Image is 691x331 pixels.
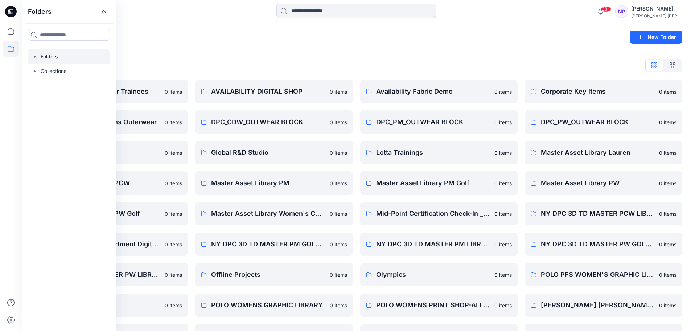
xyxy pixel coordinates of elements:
p: NY DPC 3D TD MASTER PM GOLF LIBRARY [211,239,325,249]
p: 0 items [165,210,182,218]
p: Master Asset Library PM Golf [376,178,490,188]
p: 0 items [330,241,347,248]
a: Availability Fabric Demo0 items [360,80,518,103]
p: 0 items [165,271,182,279]
p: 0 items [494,210,512,218]
a: POLO WOMENS GRAPHIC LIBRARY0 items [195,294,353,317]
a: Global R&D Studio0 items [195,141,353,164]
p: 0 items [330,88,347,96]
p: 0 items [494,241,512,248]
p: 0 items [330,302,347,309]
p: 0 items [494,271,512,279]
p: DPC_CDW_OUTWEAR BLOCK [211,117,325,127]
a: Master Asset Library PM Golf0 items [360,171,518,195]
p: Master Asset Library PW [541,178,655,188]
p: Lotta Trainings [376,148,490,158]
a: Olympics0 items [360,263,518,286]
p: 0 items [330,271,347,279]
p: Olympics [376,270,490,280]
a: NY DPC 3D TD MASTER PCW LIBRARY0 items [525,202,682,225]
p: Global R&D Studio [211,148,325,158]
button: New Folder [630,31,682,44]
a: NY DPC 3D TD MASTER PW GOLF LIBRARY0 items [525,233,682,256]
p: 0 items [165,118,182,126]
a: [PERSON_NAME] [PERSON_NAME] Sweater Stitch Library0 items [525,294,682,317]
a: Corporate Key Items0 items [525,80,682,103]
p: AVAILABILITY DIGITAL SHOP [211,86,325,97]
p: 0 items [659,179,676,187]
p: 0 items [165,88,182,96]
p: 0 items [659,302,676,309]
p: 0 items [330,210,347,218]
p: 0 items [330,179,347,187]
div: NP [615,5,628,18]
a: DPC_PW_OUTWEAR BLOCK0 items [525,110,682,134]
a: POLO PFS WOMEN'S GRAPHIC LIBRARY0 items [525,263,682,286]
p: 0 items [659,118,676,126]
p: NY DPC 3D TD MASTER PCW LIBRARY [541,209,655,219]
p: NY DPC 3D TD MASTER PW GOLF LIBRARY [541,239,655,249]
p: Availability Fabric Demo [376,86,490,97]
div: [PERSON_NAME] [PERSON_NAME] [631,13,682,19]
p: POLO WOMENS GRAPHIC LIBRARY [211,300,325,310]
a: DPC_CDW_OUTWEAR BLOCK0 items [195,110,353,134]
p: Master Asset Library PM [211,178,325,188]
a: Master Asset Library Women's Collection/Luxury0 items [195,202,353,225]
p: 0 items [494,118,512,126]
a: Lotta Trainings0 items [360,141,518,164]
span: 99+ [600,6,611,12]
p: Offline Projects [211,270,325,280]
a: Master Asset Library PW0 items [525,171,682,195]
p: Master Asset Library Women's Collection/Luxury [211,209,325,219]
p: [PERSON_NAME] [PERSON_NAME] Sweater Stitch Library [541,300,655,310]
p: NY DPC 3D TD MASTER PM LIBRARY [376,239,490,249]
p: 0 items [165,241,182,248]
p: 0 items [659,210,676,218]
a: Master Asset Library PM0 items [195,171,353,195]
p: 0 items [659,149,676,157]
a: DPC_PM_OUTWEAR BLOCK0 items [360,110,518,134]
p: 0 items [330,149,347,157]
a: AVAILABILITY DIGITAL SHOP0 items [195,80,353,103]
p: 0 items [165,179,182,187]
div: [PERSON_NAME] [631,4,682,13]
p: Corporate Key Items [541,86,655,97]
a: Mid-Point Certification Check-In _FEB0 items [360,202,518,225]
p: DPC_PW_OUTWEAR BLOCK [541,117,655,127]
p: POLO WOMENS PRINT SHOP-ALL CHANNELS [376,300,490,310]
p: Master Asset Library Lauren [541,148,655,158]
p: 0 items [494,302,512,309]
p: 0 items [494,179,512,187]
p: Mid-Point Certification Check-In _FEB [376,209,490,219]
p: 0 items [659,88,676,96]
p: 0 items [659,241,676,248]
a: NY DPC 3D TD MASTER PM LIBRARY0 items [360,233,518,256]
p: 0 items [494,88,512,96]
p: 0 items [165,149,182,157]
p: 0 items [659,271,676,279]
p: 0 items [165,302,182,309]
a: NY DPC 3D TD MASTER PM GOLF LIBRARY0 items [195,233,353,256]
p: DPC_PM_OUTWEAR BLOCK [376,117,490,127]
p: 0 items [330,118,347,126]
p: POLO PFS WOMEN'S GRAPHIC LIBRARY [541,270,655,280]
a: Offline Projects0 items [195,263,353,286]
p: 0 items [494,149,512,157]
a: Master Asset Library Lauren0 items [525,141,682,164]
a: POLO WOMENS PRINT SHOP-ALL CHANNELS0 items [360,294,518,317]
